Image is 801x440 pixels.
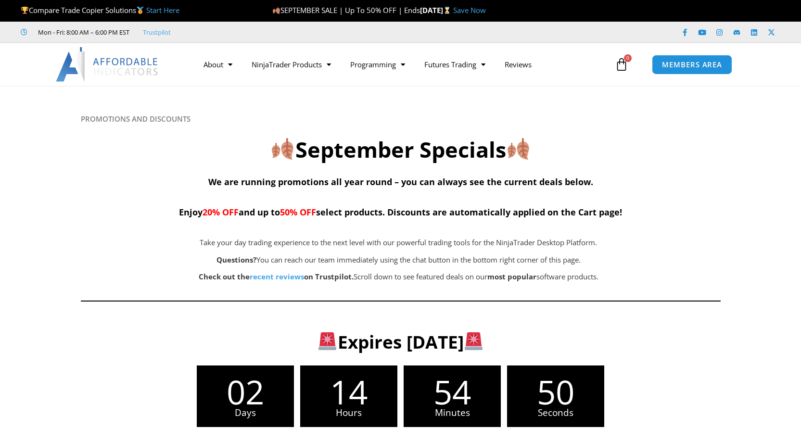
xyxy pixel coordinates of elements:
[21,5,179,15] span: Compare Trade Copier Solutions
[507,408,604,417] span: Seconds
[300,375,397,408] span: 14
[143,26,171,38] a: Trustpilot
[203,206,239,218] span: 20% OFF
[250,272,304,281] a: recent reviews
[652,55,732,75] a: MEMBERS AREA
[444,7,451,14] img: ⌛
[404,408,501,417] span: Minutes
[21,7,28,14] img: 🏆
[404,375,501,408] span: 54
[96,330,705,353] h3: Expires [DATE]
[415,53,495,75] a: Futures Trading
[487,272,536,281] b: most popular
[197,375,294,408] span: 02
[81,136,721,164] h2: September Specials
[129,270,669,284] p: Scroll down to see featured deals on our software products.
[272,138,293,160] img: 🍂
[662,61,722,68] span: MEMBERS AREA
[508,138,529,160] img: 🍂
[273,7,280,14] img: 🍂
[300,408,397,417] span: Hours
[146,5,179,15] a: Start Here
[36,26,129,38] span: Mon - Fri: 8:00 AM – 6:00 PM EST
[624,54,632,62] span: 0
[208,176,593,188] span: We are running promotions all year round – you can always see the current deals below.
[194,53,612,75] nav: Menu
[137,7,144,14] img: 🥇
[465,332,483,350] img: 🚨
[280,206,316,218] span: 50% OFF
[199,272,354,281] strong: Check out the on Trustpilot.
[81,114,721,124] h6: PROMOTIONS AND DISCOUNTS
[453,5,486,15] a: Save Now
[318,332,336,350] img: 🚨
[600,50,643,78] a: 0
[216,255,256,264] strong: Questions?
[197,408,294,417] span: Days
[495,53,541,75] a: Reviews
[507,375,604,408] span: 50
[194,53,242,75] a: About
[56,47,159,82] img: LogoAI | Affordable Indicators – NinjaTrader
[179,206,622,218] span: Enjoy and up to select products. Discounts are automatically applied on the Cart page!
[420,5,453,15] strong: [DATE]
[272,5,420,15] span: SEPTEMBER SALE | Up To 50% OFF | Ends
[200,238,597,247] span: Take your day trading experience to the next level with our powerful trading tools for the NinjaT...
[341,53,415,75] a: Programming
[242,53,341,75] a: NinjaTrader Products
[129,253,669,267] p: You can reach our team immediately using the chat button in the bottom right corner of this page.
